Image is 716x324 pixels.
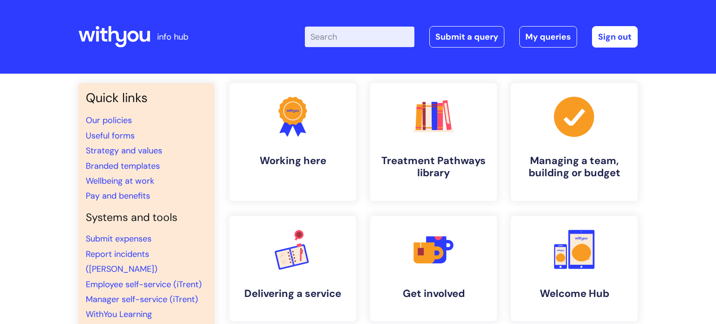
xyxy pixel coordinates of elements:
a: Report incidents ([PERSON_NAME]) [86,248,158,275]
a: Pay and benefits [86,190,150,201]
a: Treatment Pathways library [370,83,497,201]
a: Employee self-service (iTrent) [86,279,202,290]
a: Branded templates [86,160,160,172]
a: Submit a query [429,26,504,48]
a: Working here [229,83,356,201]
a: Sign out [592,26,638,48]
a: Manager self-service (iTrent) [86,294,198,305]
a: Delivering a service [229,216,356,321]
a: Useful forms [86,130,135,141]
a: My queries [519,26,577,48]
a: Submit expenses [86,233,151,244]
h4: Managing a team, building or budget [518,155,630,179]
input: Search [305,27,414,47]
p: info hub [157,29,188,44]
h4: Welcome Hub [518,288,630,300]
h4: Treatment Pathways library [378,155,489,179]
h4: Delivering a service [237,288,349,300]
a: Strategy and values [86,145,162,156]
h4: Systems and tools [86,211,207,224]
div: | - [305,26,638,48]
h4: Working here [237,155,349,167]
a: Wellbeing at work [86,175,154,186]
a: Welcome Hub [511,216,638,321]
h4: Get involved [378,288,489,300]
a: Our policies [86,115,132,126]
a: Get involved [370,216,497,321]
a: WithYou Learning [86,309,152,320]
h3: Quick links [86,90,207,105]
a: Managing a team, building or budget [511,83,638,201]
